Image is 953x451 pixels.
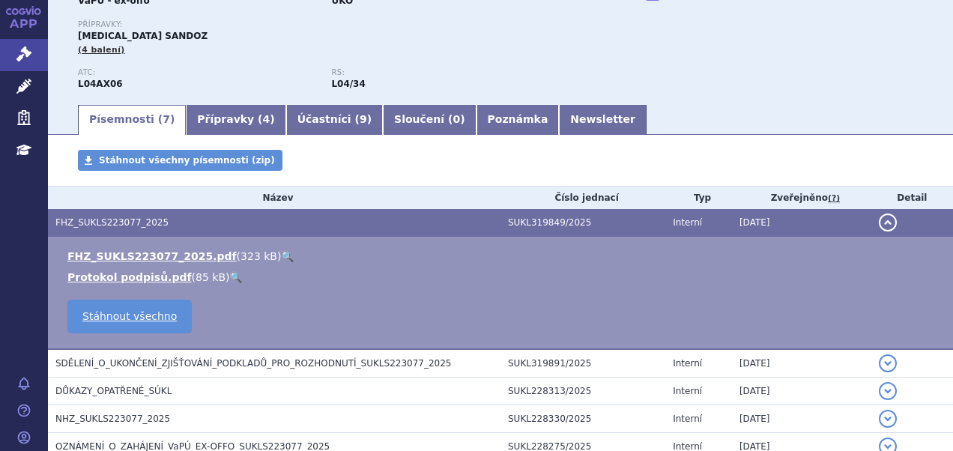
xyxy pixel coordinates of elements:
td: [DATE] [732,378,871,405]
span: 85 kB [196,271,226,283]
button: detail [879,382,897,400]
span: (4 balení) [78,45,125,55]
a: 🔍 [229,271,242,283]
td: SUKL319849/2025 [500,209,665,237]
li: ( ) [67,249,938,264]
a: FHZ_SUKLS223077_2025.pdf [67,250,237,262]
span: Interní [673,217,702,228]
span: [MEDICAL_DATA] SANDOZ [78,31,208,41]
button: detail [879,354,897,372]
a: Newsletter [559,105,647,135]
span: 4 [263,113,270,125]
a: Protokol podpisů.pdf [67,271,192,283]
a: Stáhnout všechny písemnosti (zip) [78,150,282,171]
span: 7 [163,113,170,125]
td: SUKL228313/2025 [500,378,665,405]
li: ( ) [67,270,938,285]
span: FHZ_SUKLS223077_2025 [55,217,169,228]
a: 🔍 [281,250,294,262]
span: NHZ_SUKLS223077_2025 [55,414,170,424]
span: SDĚLENÍ_O_UKONČENÍ_ZJIŠŤOVÁNÍ_PODKLADŮ_PRO_ROZHODNUTÍ_SUKLS223077_2025 [55,358,451,369]
td: [DATE] [732,209,871,237]
span: 9 [360,113,367,125]
th: Číslo jednací [500,187,665,209]
p: RS: [331,68,569,77]
strong: pomalidomid [331,79,365,89]
p: Přípravky: [78,20,585,29]
span: Interní [673,414,702,424]
a: Sloučení (0) [383,105,476,135]
td: SUKL319891/2025 [500,349,665,378]
span: 0 [453,113,460,125]
a: Účastníci (9) [286,105,383,135]
span: Interní [673,386,702,396]
span: Interní [673,358,702,369]
span: 323 kB [240,250,277,262]
a: Stáhnout všechno [67,300,192,333]
abbr: (?) [828,193,840,204]
td: [DATE] [732,349,871,378]
td: [DATE] [732,405,871,433]
span: DŮKAZY_OPATŘENÉ_SÚKL [55,386,172,396]
p: ATC: [78,68,316,77]
a: Písemnosti (7) [78,105,186,135]
th: Typ [665,187,732,209]
th: Zveřejněno [732,187,871,209]
a: Poznámka [476,105,560,135]
button: detail [879,410,897,428]
a: Přípravky (4) [186,105,285,135]
th: Detail [871,187,953,209]
td: SUKL228330/2025 [500,405,665,433]
strong: POMALIDOMID [78,79,123,89]
span: Stáhnout všechny písemnosti (zip) [99,155,275,166]
th: Název [48,187,500,209]
button: detail [879,214,897,231]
